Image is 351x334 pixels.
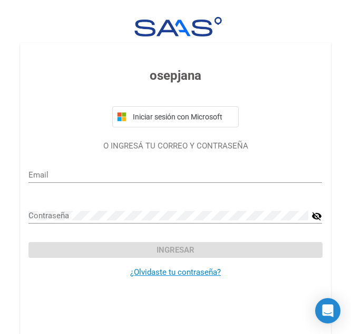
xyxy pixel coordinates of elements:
[131,113,234,121] span: Iniciar sesión con Microsoft
[28,242,322,258] button: Ingresar
[112,106,239,127] button: Iniciar sesión con Microsoft
[28,140,322,152] p: O INGRESÁ TU CORREO Y CONTRASEÑA
[311,210,322,222] mat-icon: visibility_off
[157,245,194,255] span: Ingresar
[28,66,322,85] h3: osepjana
[130,267,221,277] a: ¿Olvidaste tu contraseña?
[315,298,340,323] div: Open Intercom Messenger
